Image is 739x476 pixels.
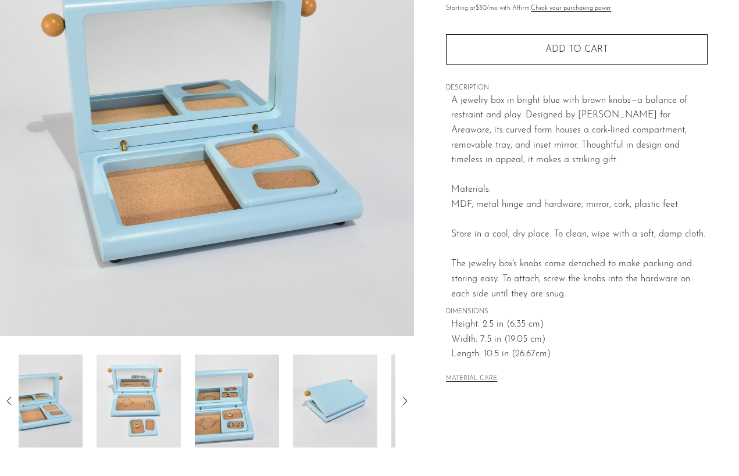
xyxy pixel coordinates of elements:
span: Width: 7.5 in (19.05 cm) [451,332,708,348]
span: Height: 2.5 in (6.35 cm) [451,317,708,332]
img: Jewelry Jewelry Box in Blue [97,355,181,448]
span: DIMENSIONS [446,307,708,317]
a: Check your purchasing power - Learn more about Affirm Financing (opens in modal) [531,5,611,12]
p: A jewelry box in bright blue with brown knobs—a balance of restraint and play. Designed by [PERSO... [451,94,708,302]
img: Jewelry Jewelry Box in Blue [195,355,279,448]
img: Jewelry Jewelry Box in Blue [293,355,377,448]
span: The jewelry box's knobs come detached to make packing and storing easy. To attach, screw the knob... [451,259,692,298]
span: Length: 10.5 in (26.67cm) [451,347,708,362]
span: $30 [476,5,487,12]
span: Materials: [451,185,491,194]
span: Store in a cool, dry place. To clean, wipe with a soft, damp cloth. [451,230,705,239]
span: Add to cart [545,45,608,54]
button: Add to cart [446,34,708,65]
img: Jewelry Jewelry Box in Blue [391,355,476,448]
span: MDF, metal hinge and hardware, mirror, cork, plastic feet [451,200,678,209]
p: Starting at /mo with Affirm. [446,3,708,14]
span: DESCRIPTION [446,83,708,94]
button: MATERIAL CARE [446,375,497,384]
